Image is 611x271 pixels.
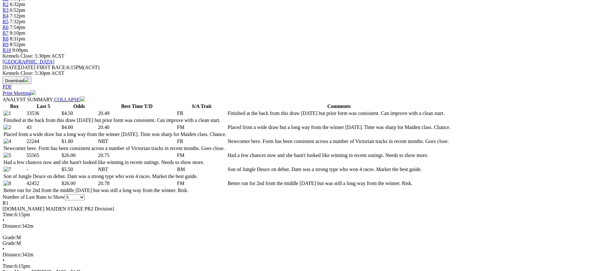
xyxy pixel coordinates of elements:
[26,138,60,145] td: 22244
[177,124,227,131] td: FM
[3,96,608,103] div: ANALYST SUMMARY
[3,206,608,212] div: [DOMAIN_NAME] MAIDEN STAKE PR2 Division1
[3,263,608,269] div: 6:15pm
[3,19,9,24] a: R5
[3,235,608,240] div: M
[4,139,11,144] img: 4
[3,7,9,13] a: R3
[177,152,227,159] td: FM
[3,2,9,7] a: R2
[3,252,608,258] div: 342m
[10,25,25,30] span: 7:54pm
[80,96,85,101] img: chevron-down-white.svg
[3,235,17,240] span: Grade:
[3,223,608,229] div: 342m
[26,180,60,187] td: 42452
[3,84,12,89] a: PDF
[10,42,25,47] span: 8:52pm
[3,263,15,269] span: Time:
[98,138,176,145] td: NBT
[3,90,36,96] a: Print Meeting
[61,103,97,110] th: Odds
[227,124,451,131] td: Placed from a wide draw but a long way from the winner [DATE]. Time was sharp for Maiden class. C...
[3,30,9,36] a: R7
[3,200,9,206] span: R1
[26,110,60,117] td: 33536
[3,42,9,47] a: R9
[4,153,11,158] img: 5
[61,125,73,130] span: $4.00
[61,111,73,116] span: $4.50
[3,76,32,84] button: Download
[4,125,11,130] img: 2
[177,180,227,187] td: FM
[3,25,9,30] a: R6
[3,252,22,257] span: Distance:
[3,212,15,217] span: Time:
[61,181,75,186] span: $26.00
[98,180,176,187] td: 20.78
[227,180,451,187] td: Better run for 2nd from the middle [DATE] but was still a long way from the winner. Risk.
[3,173,227,180] td: Son of Jungle Deuce on debut. Dam was a strong type who won 4 races. Market the best guide.
[3,131,227,138] td: Placed from a wide draw but a long way from the winner [DATE]. Time was sharp for Maiden class. C...
[4,111,11,116] img: 1
[31,90,36,95] img: printer.svg
[227,110,451,117] td: Finished at the back from this draw [DATE] but prior form was consistent. Can improve with a clea...
[3,59,54,64] a: [GEOGRAPHIC_DATA]
[227,103,451,110] th: Comments
[3,65,19,70] span: [DATE]
[177,110,227,117] td: FR
[26,124,60,131] td: 43
[3,223,22,229] span: Distance:
[3,103,25,110] th: Box
[61,139,73,144] span: $1.80
[10,30,25,36] span: 8:10pm
[3,53,64,59] span: Kennels Close: 5:30pm ACST
[177,166,227,173] td: RM
[3,47,11,53] span: R10
[53,97,85,102] a: COLLAPSE
[98,103,176,110] th: Best Time T/D
[3,117,227,124] td: Finished at the back from this draw [DATE] but prior form was consistent. Can improve with a clea...
[10,7,25,13] span: 6:52pm
[24,77,29,82] img: download.svg
[61,153,75,158] span: $26.00
[3,212,608,218] div: 6:15pm
[3,36,9,41] a: R8
[10,36,25,41] span: 8:31pm
[227,166,451,173] td: Son of Jungle Deuce on debut. Dam was a strong type who won 4 races. Market the best guide.
[3,145,227,152] td: Newcomer here. Form has been consistent across a number of Victorian tracks in recent months. Goe...
[3,187,227,194] td: Better run for 2nd from the middle [DATE] but was still a long way from the winner. Risk.
[3,159,227,166] td: Had a few chances now and she hasn't looked like winning in recent outings. Needs to show more.
[3,240,17,246] span: Grade:
[4,181,11,186] img: 8
[227,152,451,159] td: Had a few chances now and she hasn't looked like winning in recent outings. Needs to show more.
[3,84,608,90] div: Download
[177,138,227,145] td: FR
[3,65,35,70] span: [DATE]
[227,138,451,145] td: Newcomer here. Form has been consistent across a number of Victorian tracks in recent months. Goe...
[98,152,176,159] td: 20.75
[4,167,11,172] img: 7
[3,246,4,252] span: •
[26,152,60,159] td: 55565
[12,47,28,53] span: 9:09pm
[10,13,25,18] span: 7:12pm
[3,13,9,18] a: R4
[37,65,100,70] span: 6:15PM(ACST)
[26,166,60,173] td: -
[61,167,73,172] span: $5.50
[54,97,80,102] span: COLLAPSE
[26,103,60,110] th: Last 5
[3,218,4,223] span: •
[98,124,176,131] td: 20.40
[98,166,176,173] td: NBT
[37,65,67,70] span: FIRST RACE:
